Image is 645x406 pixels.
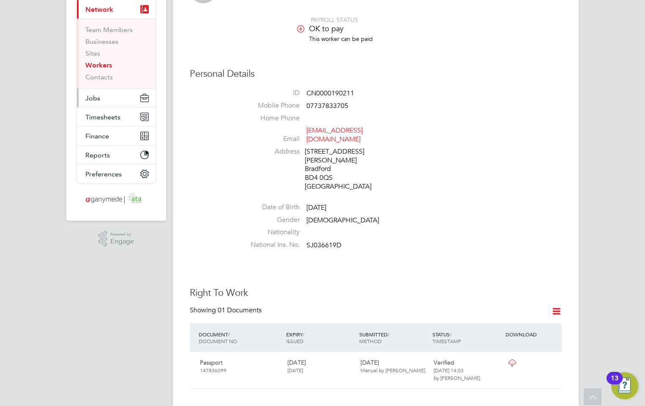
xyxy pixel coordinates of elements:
button: Preferences [77,165,156,183]
label: Date of Birth [241,203,300,212]
div: Network [77,19,156,88]
span: 07737833705 [306,102,348,110]
div: DOCUMENT [197,327,284,349]
span: SJ036619D [306,241,342,249]
button: Timesheets [77,108,156,126]
span: DOCUMENT NO. [199,338,238,344]
a: Workers [85,61,112,69]
div: STATUS [430,327,503,349]
div: [STREET_ADDRESS][PERSON_NAME] Bradford BD4 0QS [GEOGRAPHIC_DATA] [305,147,385,191]
label: ID [241,89,300,97]
button: Finance [77,127,156,145]
div: Showing [190,306,263,315]
label: Address [241,147,300,156]
span: ISSUED [286,338,303,344]
span: METHOD [359,338,382,344]
span: Network [85,5,113,14]
a: Contacts [85,73,113,81]
div: [DATE] [357,355,430,377]
label: Gender [241,216,300,225]
div: EXPIRY [284,327,357,349]
label: Mobile Phone [241,101,300,110]
span: OK to pay [309,24,344,33]
span: / [388,331,389,338]
span: Finance [85,132,109,140]
span: / [450,331,451,338]
div: DOWNLOAD [503,327,562,342]
span: Engage [110,238,134,245]
div: Passport [197,355,284,377]
a: [EMAIL_ADDRESS][DOMAIN_NAME] [306,126,363,143]
span: Manual by [PERSON_NAME]. [361,367,426,374]
span: [DEMOGRAPHIC_DATA] [306,216,379,225]
div: SUBMITTED [357,327,430,349]
a: Businesses [85,38,118,46]
span: [DATE] [306,203,326,212]
span: Verified [434,359,454,366]
label: National Ins. No. [241,241,300,249]
a: Powered byEngage [98,231,134,247]
a: Sites [85,49,100,57]
span: / [228,331,230,338]
a: Team Members [85,26,133,34]
span: PAYROLL STATUS [311,16,358,24]
span: Reports [85,151,110,159]
h3: Personal Details [190,68,562,80]
div: 13 [611,378,618,389]
label: Email [241,135,300,143]
span: CN0000190211 [306,89,354,97]
button: Reports [77,146,156,164]
label: Home Phone [241,114,300,123]
span: Timesheets [85,113,120,121]
button: Open Resource Center, 13 new notifications [611,372,638,399]
span: Jobs [85,94,100,102]
span: 01 Documents [218,306,262,314]
span: 147836099 [200,367,227,374]
h3: Right To Work [190,287,562,299]
span: Powered by [110,231,134,238]
span: / [303,331,304,338]
span: Preferences [85,170,122,178]
div: [DATE] [284,355,357,377]
span: [DATE] [287,367,303,374]
span: [DATE] 14:03 [434,367,464,374]
label: Nationality [241,228,300,237]
img: ganymedesolutions-logo-retina.png [83,192,150,206]
span: This worker can be paid [309,35,373,43]
a: Go to home page [77,192,156,206]
span: by [PERSON_NAME]. [434,374,481,381]
button: Jobs [77,89,156,107]
span: TIMESTAMP [432,338,461,344]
